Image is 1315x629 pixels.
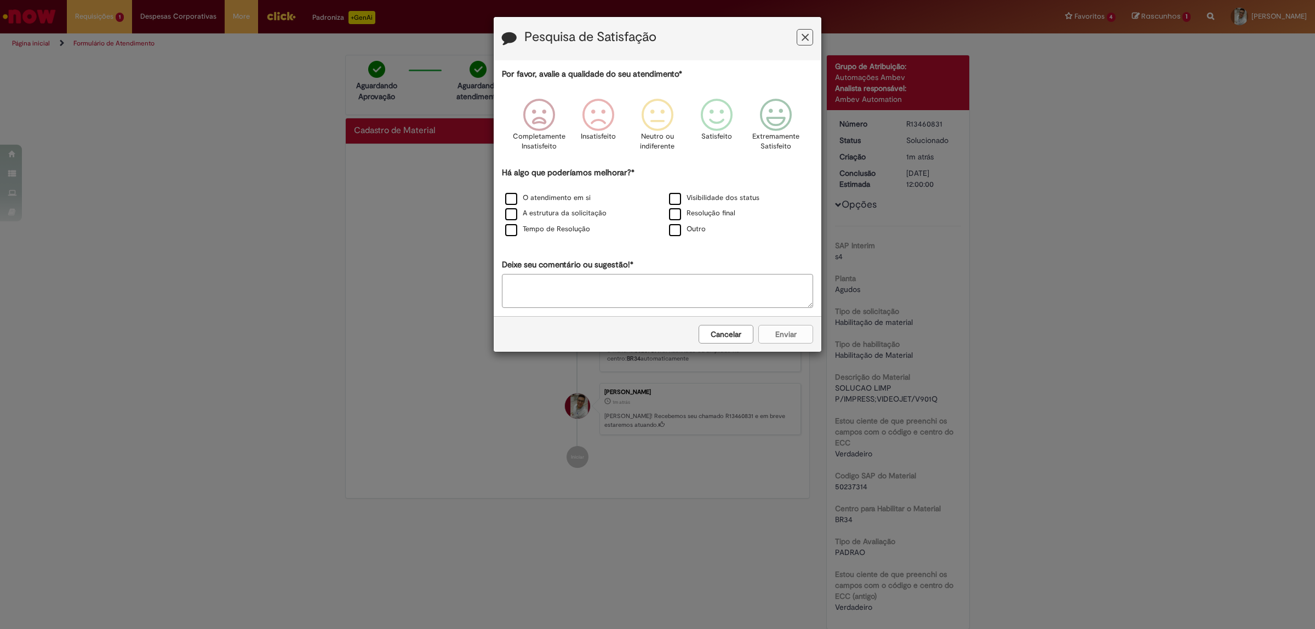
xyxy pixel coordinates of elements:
[511,90,567,165] div: Completamente Insatisfeito
[701,131,732,142] p: Satisfeito
[502,167,813,238] div: Há algo que poderíamos melhorar?*
[669,193,759,203] label: Visibilidade dos status
[669,208,735,219] label: Resolução final
[505,193,591,203] label: O atendimento em si
[752,131,799,152] p: Extremamente Satisfeito
[669,224,706,235] label: Outro
[505,224,590,235] label: Tempo de Resolução
[524,30,656,44] label: Pesquisa de Satisfação
[502,259,633,271] label: Deixe seu comentário ou sugestão!*
[581,131,616,142] p: Insatisfeito
[630,90,685,165] div: Neutro ou indiferente
[570,90,626,165] div: Insatisfeito
[689,90,745,165] div: Satisfeito
[513,131,565,152] p: Completamente Insatisfeito
[505,208,607,219] label: A estrutura da solicitação
[502,68,682,80] label: Por favor, avalie a qualidade do seu atendimento*
[748,90,804,165] div: Extremamente Satisfeito
[699,325,753,344] button: Cancelar
[638,131,677,152] p: Neutro ou indiferente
